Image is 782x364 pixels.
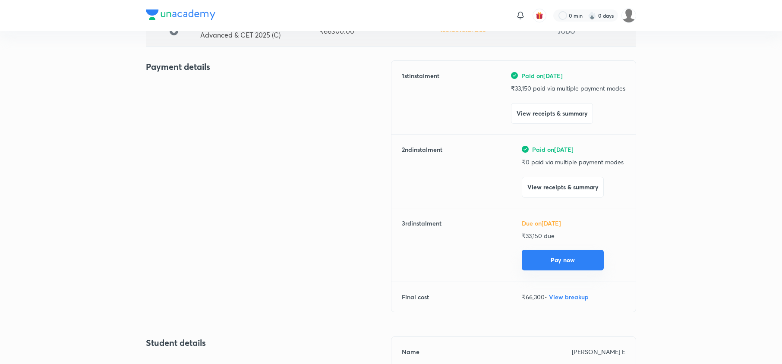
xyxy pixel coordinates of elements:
[319,27,438,35] div: ₹ 66300.00
[621,8,636,23] img: Basavaraj Bandi
[200,23,319,39] div: Class 12 - 1 Year - IIT JEE - Mains Advanced & CET 2025 (C)
[146,60,391,73] h4: Payment details
[558,27,575,36] h6: JODO
[511,72,518,79] img: green-tick
[511,103,593,124] button: View receipts & summary
[522,157,625,166] p: ₹ 0 paid via multiple payment modes
[522,177,604,198] button: View receipts & summary
[402,219,441,271] h6: 3 rd instalment
[511,84,625,93] p: ₹ 33,150 paid via multiple payment modes
[549,293,589,301] span: View breakup
[536,12,543,19] img: avatar
[146,9,215,22] a: Company Logo
[532,145,574,154] span: Paid on [DATE]
[522,250,604,270] button: Pay now
[522,219,625,228] h6: Due on [DATE]
[402,292,429,301] h6: Final cost
[402,71,439,124] h6: 1 st instalment
[522,146,529,153] img: green-tick
[146,336,391,349] h4: Student details
[522,231,625,240] p: ₹ 33,150 due
[533,9,546,22] button: avatar
[588,11,596,20] img: streak
[402,347,419,356] h6: Name
[522,292,625,301] p: ₹ 66,300 •
[402,145,442,198] h6: 2 nd instalment
[521,71,563,80] span: Paid on [DATE]
[146,9,215,20] img: Company Logo
[572,347,625,356] p: [PERSON_NAME] E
